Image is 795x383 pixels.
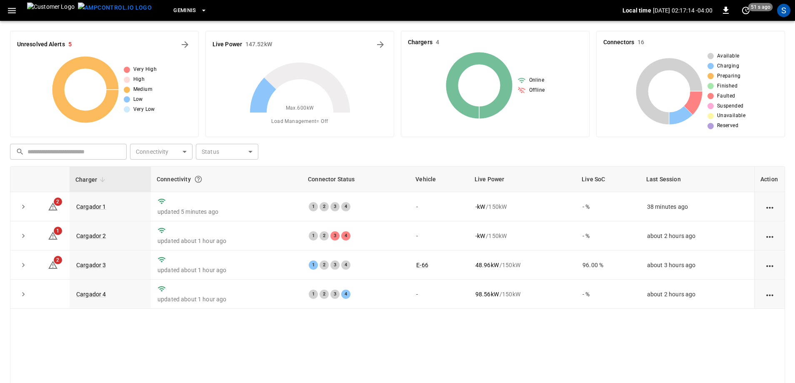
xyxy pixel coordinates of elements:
td: 96.00 % [576,250,640,280]
span: 2 [54,256,62,264]
button: set refresh interval [739,4,752,17]
div: 3 [330,231,340,240]
div: 1 [309,202,318,211]
p: - kW [475,232,485,240]
p: Local time [622,6,651,15]
a: E-66 [416,262,428,268]
span: Online [529,76,544,85]
p: updated about 1 hour ago [157,266,295,274]
div: 4 [341,231,350,240]
p: 98.56 kW [475,290,499,298]
td: - [410,221,469,250]
span: Load Management = Off [271,118,328,126]
div: action cell options [765,261,775,269]
a: 2 [48,203,58,209]
button: expand row [17,288,30,300]
div: 1 [309,260,318,270]
a: 2 [48,261,58,268]
div: / 150 kW [475,203,569,211]
td: - % [576,280,640,309]
span: Available [717,52,740,60]
span: 2 [54,198,62,206]
div: 2 [320,231,329,240]
th: Last Session [640,167,754,192]
div: 4 [341,290,350,299]
div: 2 [320,260,329,270]
h6: Unresolved Alerts [17,40,65,49]
h6: Live Power [212,40,242,49]
span: Faulted [717,92,735,100]
span: Charging [717,62,739,70]
span: Medium [133,85,152,94]
div: 4 [341,202,350,211]
span: Very Low [133,105,155,114]
p: updated 5 minutes ago [157,208,295,216]
p: updated about 1 hour ago [157,237,295,245]
button: Geminis [170,3,210,19]
div: action cell options [765,203,775,211]
img: Customer Logo [27,3,75,18]
div: 2 [320,290,329,299]
button: All Alerts [178,38,192,51]
h6: 5 [68,40,72,49]
div: 3 [330,202,340,211]
td: about 3 hours ago [640,250,754,280]
span: Suspended [717,102,744,110]
span: Offline [529,86,545,95]
div: / 150 kW [475,261,569,269]
span: 51 s ago [748,3,773,11]
td: 38 minutes ago [640,192,754,221]
td: about 2 hours ago [640,221,754,250]
div: action cell options [765,232,775,240]
a: 1 [48,232,58,238]
td: - [410,192,469,221]
p: updated about 1 hour ago [157,295,295,303]
div: 3 [330,260,340,270]
div: 4 [341,260,350,270]
h6: Connectors [603,38,634,47]
p: [DATE] 02:17:14 -04:00 [653,6,712,15]
h6: 4 [436,38,439,47]
td: - % [576,192,640,221]
td: - % [576,221,640,250]
td: - [410,280,469,309]
a: Cargador 2 [76,233,106,239]
button: expand row [17,200,30,213]
span: Charger [75,175,108,185]
div: action cell options [765,290,775,298]
button: expand row [17,230,30,242]
img: ampcontrol.io logo [78,3,152,13]
span: Low [133,95,143,104]
div: Connectivity [157,172,296,187]
span: Geminis [173,6,196,15]
th: Connector Status [302,167,410,192]
td: about 2 hours ago [640,280,754,309]
div: / 150 kW [475,232,569,240]
div: 1 [309,290,318,299]
a: Cargador 4 [76,291,106,298]
th: Action [754,167,785,192]
h6: Chargers [408,38,432,47]
div: / 150 kW [475,290,569,298]
th: Live Power [469,167,576,192]
th: Vehicle [410,167,469,192]
a: Cargador 1 [76,203,106,210]
div: 2 [320,202,329,211]
button: expand row [17,259,30,271]
span: High [133,75,145,84]
h6: 147.52 kW [245,40,272,49]
div: 1 [309,231,318,240]
h6: 16 [637,38,644,47]
button: Energy Overview [374,38,387,51]
div: 3 [330,290,340,299]
th: Live SoC [576,167,640,192]
button: Connection between the charger and our software. [191,172,206,187]
span: Unavailable [717,112,745,120]
span: Finished [717,82,737,90]
span: 1 [54,227,62,235]
span: Preparing [717,72,741,80]
span: Max. 600 kW [286,104,314,113]
div: profile-icon [777,4,790,17]
p: - kW [475,203,485,211]
span: Reserved [717,122,738,130]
